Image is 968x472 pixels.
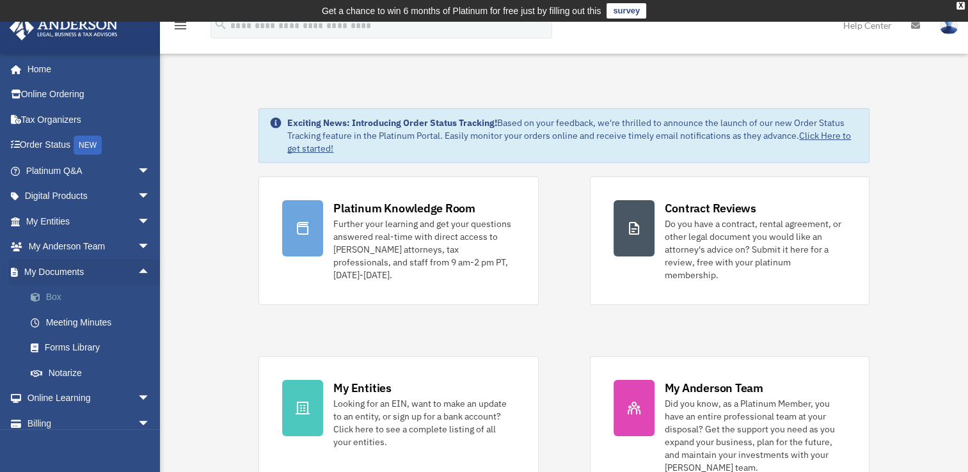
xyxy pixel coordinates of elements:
[9,208,170,234] a: My Entitiesarrow_drop_down
[9,107,170,132] a: Tax Organizers
[138,234,163,260] span: arrow_drop_down
[939,16,958,35] img: User Pic
[9,184,170,209] a: Digital Productsarrow_drop_down
[590,177,869,305] a: Contract Reviews Do you have a contract, rental agreement, or other legal document you would like...
[138,208,163,235] span: arrow_drop_down
[6,15,122,40] img: Anderson Advisors Platinum Portal
[333,217,514,281] div: Further your learning and get your questions answered real-time with direct access to [PERSON_NAM...
[9,56,163,82] a: Home
[74,136,102,155] div: NEW
[9,386,170,411] a: Online Learningarrow_drop_down
[258,177,538,305] a: Platinum Knowledge Room Further your learning and get your questions answered real-time with dire...
[287,130,851,154] a: Click Here to get started!
[138,184,163,210] span: arrow_drop_down
[138,386,163,412] span: arrow_drop_down
[173,18,188,33] i: menu
[173,22,188,33] a: menu
[322,3,601,19] div: Get a chance to win 6 months of Platinum for free just by filling out this
[665,380,763,396] div: My Anderson Team
[607,3,646,19] a: survey
[9,411,170,436] a: Billingarrow_drop_down
[138,158,163,184] span: arrow_drop_down
[333,380,391,396] div: My Entities
[138,411,163,437] span: arrow_drop_down
[18,310,170,335] a: Meeting Minutes
[9,259,170,285] a: My Documentsarrow_drop_up
[18,335,170,361] a: Forms Library
[333,200,475,216] div: Platinum Knowledge Room
[9,234,170,260] a: My Anderson Teamarrow_drop_down
[665,217,846,281] div: Do you have a contract, rental agreement, or other legal document you would like an attorney's ad...
[333,397,514,448] div: Looking for an EIN, want to make an update to an entity, or sign up for a bank account? Click her...
[287,116,858,155] div: Based on your feedback, we're thrilled to announce the launch of our new Order Status Tracking fe...
[9,158,170,184] a: Platinum Q&Aarrow_drop_down
[214,17,228,31] i: search
[9,82,170,107] a: Online Ordering
[665,200,756,216] div: Contract Reviews
[287,117,497,129] strong: Exciting News: Introducing Order Status Tracking!
[9,132,170,159] a: Order StatusNEW
[18,360,170,386] a: Notarize
[956,2,965,10] div: close
[18,285,170,310] a: Box
[138,259,163,285] span: arrow_drop_up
